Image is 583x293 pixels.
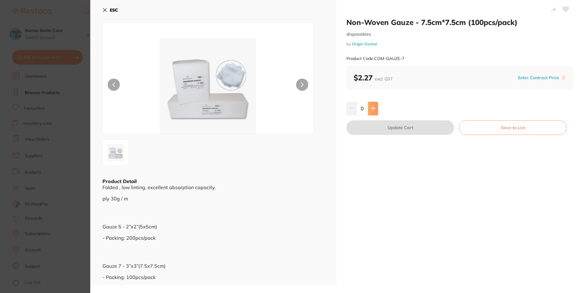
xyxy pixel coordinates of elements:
b: ESC [110,7,118,13]
span: excl. GST [375,76,393,82]
div: Folded , low linting, excellent absorption capacity. ply 30g / m Gauze 5 - 2”x2”(5x5cm) - Packing... [102,185,324,280]
img: Zw [105,142,127,164]
small: Product Code: COM-GAUZE-7 [346,56,404,61]
button: Enter Contract Price [516,75,561,81]
b: $2.27 [354,73,393,82]
button: Save to List [459,120,567,135]
label: i [561,75,566,80]
b: Product Detail [102,178,137,184]
button: Update Cart [346,120,454,135]
h2: Non-Woven Gauze - 7.5cm*7.5cm (100pcs/pack) [346,18,573,27]
a: Origin Dental [352,41,377,46]
small: disposables [346,32,573,37]
small: by [346,42,573,46]
button: ESC [102,5,118,15]
img: Zw [145,38,271,134]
